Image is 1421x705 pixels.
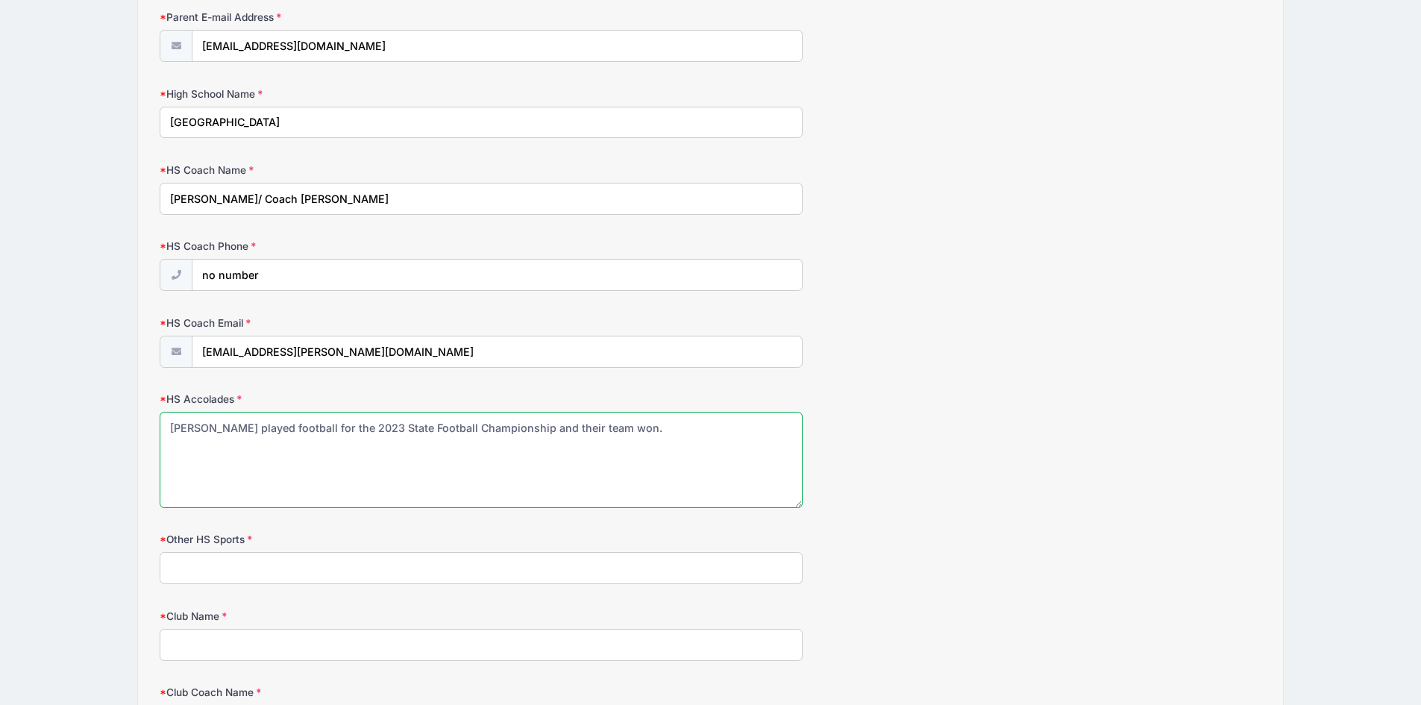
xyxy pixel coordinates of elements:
[160,609,527,624] label: Club Name
[160,532,527,547] label: Other HS Sports
[160,87,527,101] label: High School Name
[160,392,527,407] label: HS Accolades
[160,239,527,254] label: HS Coach Phone
[160,163,527,178] label: HS Coach Name
[192,30,802,62] input: email@email.com
[160,10,527,25] label: Parent E-mail Address
[160,316,527,330] label: HS Coach Email
[192,259,802,291] input: (xxx) xxx-xxxx
[192,336,802,368] input: email@email.com
[160,685,527,700] label: Club Coach Name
